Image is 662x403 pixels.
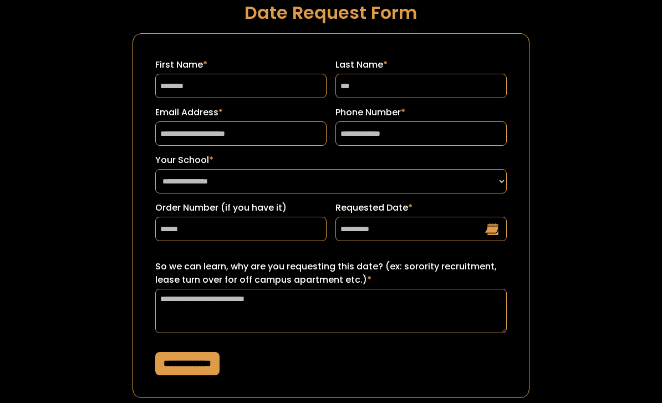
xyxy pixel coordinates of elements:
[133,33,529,398] form: Request a Date Form
[335,58,507,72] label: Last Name
[133,3,529,22] h1: Date Request Form
[155,201,327,215] label: Order Number (if you have it)
[335,201,507,215] label: Requested Date
[335,106,507,119] label: Phone Number
[155,106,327,119] label: Email Address
[155,154,507,167] label: Your School
[155,260,507,287] label: So we can learn, why are you requesting this date? (ex: sorority recruitment, lease turn over for...
[155,58,327,72] label: First Name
